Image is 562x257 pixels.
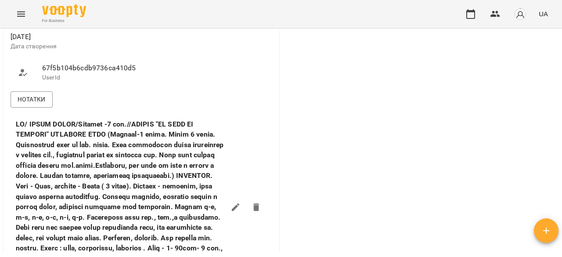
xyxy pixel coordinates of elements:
[18,94,46,105] span: Нотатки
[42,73,133,82] p: UserId
[11,32,140,42] span: [DATE]
[539,9,548,18] span: UA
[11,91,53,107] button: Нотатки
[11,4,32,25] button: Menu
[42,63,133,73] span: 67f5b104b6cdb9736ca410d5
[535,6,551,22] button: UA
[11,42,140,51] p: Дата створення
[514,8,526,20] img: avatar_s.png
[42,4,86,17] img: Voopty Logo
[42,18,86,24] span: For Business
